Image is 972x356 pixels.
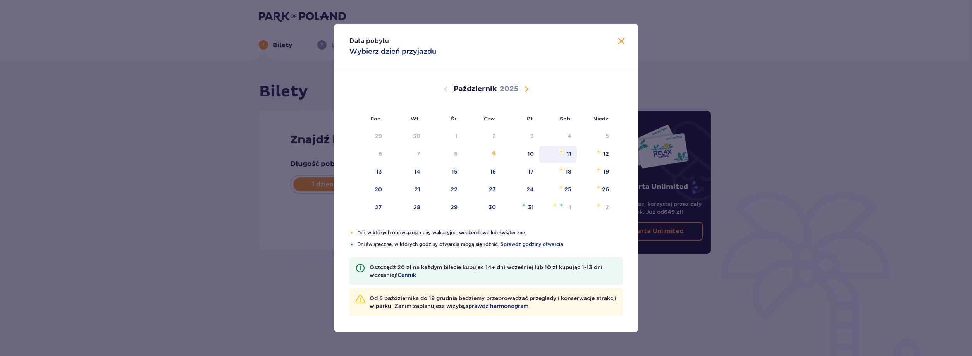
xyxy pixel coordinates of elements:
td: Data niedostępna. środa, 1 października 2025 [426,128,463,145]
div: 26 [602,186,609,193]
img: Pomarańczowa gwiazdka [349,230,354,235]
img: Pomarańczowa gwiazdka [559,167,564,172]
img: Niebieska gwiazdka [521,203,526,207]
td: niedziela, 2 listopada 2025 [577,199,614,216]
small: Śr. [451,115,458,122]
td: wtorek, 28 października 2025 [387,199,426,216]
p: Od 6 października do 19 grudnia będziemy przeprowadzać przeglądy i konserwacje atrakcji w parku. ... [370,294,617,310]
td: czwartek, 30 października 2025 [463,199,501,216]
div: 2 [606,203,609,211]
div: 27 [375,203,382,211]
div: 28 [413,203,420,211]
p: Dni, w których obowiązują ceny wakacyjne, weekendowe lub świąteczne. [357,229,623,236]
td: Data niedostępna. poniedziałek, 29 września 2025 [349,128,388,145]
td: piątek, 10 października 2025 [501,146,540,163]
div: 22 [451,186,458,193]
div: 25 [564,186,571,193]
td: środa, 22 października 2025 [426,181,463,198]
div: 4 [568,132,571,140]
small: Wt. [411,115,420,122]
td: czwartek, 16 października 2025 [463,163,501,181]
p: 2025 [500,84,518,94]
div: 17 [528,168,534,175]
td: piątek, 31 października 2025 [501,199,540,216]
td: środa, 29 października 2025 [426,199,463,216]
a: sprawdź harmonogram [466,302,528,310]
small: Sob. [560,115,572,122]
div: 7 [417,150,420,158]
div: 2 [492,132,496,140]
small: Pon. [370,115,382,122]
div: 5 [606,132,609,140]
td: środa, 15 października 2025 [426,163,463,181]
td: wtorek, 21 października 2025 [387,181,426,198]
td: Data niedostępna. wtorek, 30 września 2025 [387,128,426,145]
p: Data pobytu [349,37,389,45]
small: Pt. [527,115,534,122]
td: niedziela, 26 października 2025 [577,181,614,198]
td: Data niedostępna. piątek, 3 października 2025 [501,128,540,145]
div: 21 [415,186,420,193]
button: Poprzedni miesiąc [441,84,451,94]
img: Niebieska gwiazdka [349,242,354,247]
td: poniedziałek, 13 października 2025 [349,163,388,181]
p: Wybierz dzień przyjazdu [349,47,436,56]
div: 15 [452,168,458,175]
p: Dni świąteczne, w których godziny otwarcia mogą się różnić. [357,241,623,248]
div: 13 [376,168,382,175]
p: Oszczędź 20 zł na każdym bilecie kupując 14+ dni wcześniej lub 10 zł kupując 1-13 dni wcześniej! [370,263,617,279]
div: 20 [375,186,382,193]
small: Niedz. [593,115,610,122]
img: Pomarańczowa gwiazdka [596,167,601,172]
div: 30 [413,132,420,140]
div: 29 [375,132,382,140]
small: Czw. [484,115,496,122]
img: Pomarańczowa gwiazdka [596,203,601,207]
td: Data niedostępna. sobota, 4 października 2025 [539,128,577,145]
td: piątek, 24 października 2025 [501,181,540,198]
img: Pomarańczowa gwiazdka [559,149,564,154]
div: 14 [414,168,420,175]
div: 3 [530,132,534,140]
td: niedziela, 19 października 2025 [577,163,614,181]
div: 24 [526,186,534,193]
td: poniedziałek, 27 października 2025 [349,199,388,216]
img: Pomarańczowa gwiazdka [559,185,564,189]
div: 6 [378,150,382,158]
div: 11 [567,150,571,158]
td: czwartek, 23 października 2025 [463,181,501,198]
td: sobota, 1 listopada 2025 [539,199,577,216]
div: 9 [492,150,496,158]
div: 30 [489,203,496,211]
div: 19 [603,168,609,175]
td: Data niedostępna. niedziela, 5 października 2025 [577,128,614,145]
td: Data niedostępna. środa, 8 października 2025 [426,146,463,163]
div: 8 [454,150,458,158]
td: Data niedostępna. wtorek, 7 października 2025 [387,146,426,163]
p: Październik [454,84,497,94]
div: 18 [566,168,571,175]
img: Pomarańczowa gwiazdka [596,185,601,189]
a: Cennik [397,271,416,279]
div: 1 [455,132,458,140]
td: czwartek, 9 października 2025 [463,146,501,163]
div: 23 [489,186,496,193]
img: Pomarańczowa gwiazdka [596,149,601,154]
div: 16 [490,168,496,175]
div: 31 [528,203,534,211]
td: wtorek, 14 października 2025 [387,163,426,181]
div: 10 [528,150,534,158]
td: niedziela, 12 października 2025 [577,146,614,163]
td: sobota, 11 października 2025 [539,146,577,163]
td: Data niedostępna. poniedziałek, 6 października 2025 [349,146,388,163]
td: Data niedostępna. czwartek, 2 października 2025 [463,128,501,145]
td: sobota, 25 października 2025 [539,181,577,198]
img: Niebieska gwiazdka [559,203,564,207]
div: 12 [603,150,609,158]
div: 29 [451,203,458,211]
td: poniedziałek, 20 października 2025 [349,181,388,198]
a: Sprawdź godziny otwarcia [501,241,563,248]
